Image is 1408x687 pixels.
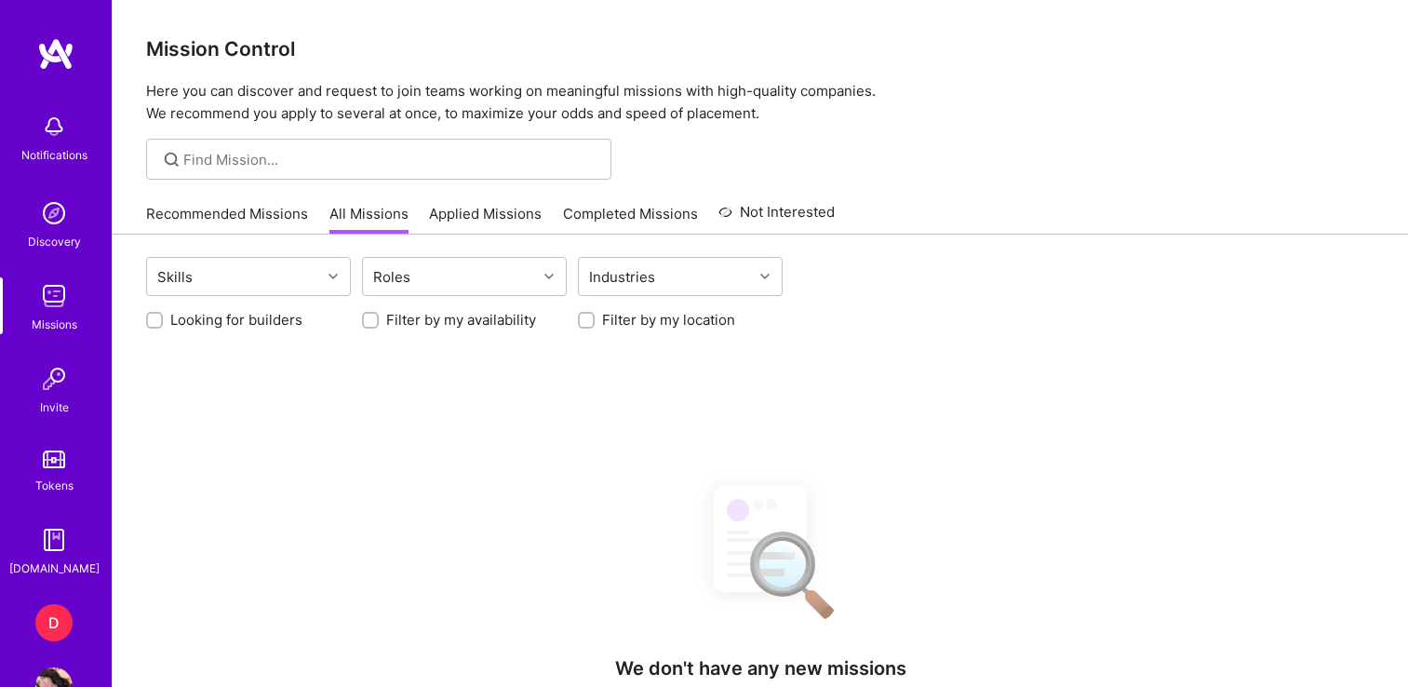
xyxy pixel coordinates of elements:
[35,195,73,232] img: discovery
[170,310,302,330] label: Looking for builders
[43,451,65,468] img: tokens
[386,310,536,330] label: Filter by my availability
[9,559,100,578] div: [DOMAIN_NAME]
[146,204,308,235] a: Recommended Missions
[615,657,906,680] h4: We don't have any new missions
[369,263,415,290] div: Roles
[429,204,542,235] a: Applied Missions
[32,315,77,334] div: Missions
[35,108,73,145] img: bell
[35,476,74,495] div: Tokens
[584,263,660,290] div: Industries
[544,272,554,281] i: icon Chevron
[21,145,87,165] div: Notifications
[153,263,197,290] div: Skills
[35,360,73,397] img: Invite
[329,272,338,281] i: icon Chevron
[681,469,839,632] img: No Results
[35,604,73,641] div: D
[31,604,77,641] a: D
[40,397,69,417] div: Invite
[28,232,81,251] div: Discovery
[37,37,74,71] img: logo
[35,521,73,559] img: guide book
[183,150,597,169] input: Find Mission...
[161,149,182,170] i: icon SearchGrey
[760,272,770,281] i: icon Chevron
[329,204,409,235] a: All Missions
[146,80,1374,125] p: Here you can discover and request to join teams working on meaningful missions with high-quality ...
[718,201,835,235] a: Not Interested
[146,37,1374,61] h3: Mission Control
[563,204,698,235] a: Completed Missions
[602,310,735,330] label: Filter by my location
[35,277,73,315] img: teamwork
